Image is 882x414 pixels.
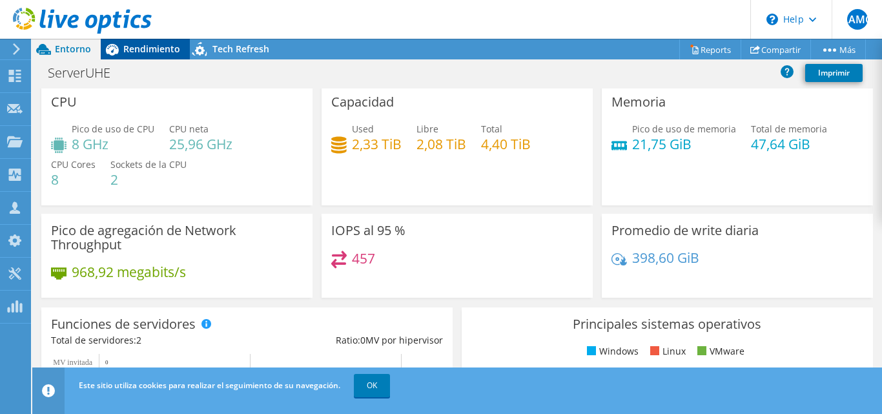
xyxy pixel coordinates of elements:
div: Ratio: MV por hipervisor [247,333,442,347]
h3: CPU [51,95,77,109]
h3: IOPS al 95 % [331,223,405,238]
a: Compartir [741,39,811,59]
span: Este sitio utiliza cookies para realizar el seguimiento de su navegación. [79,380,340,391]
h3: Memoria [611,95,666,109]
span: Used [352,123,374,135]
h4: 25,96 GHz [169,137,232,151]
h1: ServerUHE [42,66,130,80]
h4: 457 [352,251,375,265]
text: 0 [105,359,108,366]
span: Libre [416,123,438,135]
h4: 8 GHz [72,137,154,151]
a: OK [354,374,390,397]
li: VMware [694,344,744,358]
span: Pico de uso de memoria [632,123,736,135]
span: Rendimiento [123,43,180,55]
span: CPU neta [169,123,209,135]
h4: 21,75 GiB [632,137,736,151]
span: Total de memoria [751,123,827,135]
h3: Funciones de servidores [51,317,196,331]
text: MV invitada [53,358,92,367]
span: LAMC [847,9,868,30]
h4: 47,64 GiB [751,137,827,151]
a: Reports [679,39,741,59]
h4: 2,33 TiB [352,137,402,151]
a: Imprimir [805,64,863,82]
svg: \n [766,14,778,25]
li: Windows [584,344,639,358]
span: 2 [136,334,141,346]
h3: Pico de agregación de Network Throughput [51,223,303,252]
span: Sockets de la CPU [110,158,187,171]
h3: Principales sistemas operativos [471,317,863,331]
div: Total de servidores: [51,333,247,347]
h4: 968,92 megabits/s [72,265,186,279]
span: Entorno [55,43,91,55]
h4: 2,08 TiB [416,137,466,151]
span: Total [481,123,502,135]
span: 0 [360,334,365,346]
li: Linux [647,344,686,358]
h4: 4,40 TiB [481,137,531,151]
h4: 398,60 GiB [632,251,699,265]
h3: Capacidad [331,95,394,109]
span: CPU Cores [51,158,96,171]
h4: 8 [51,172,96,187]
span: Pico de uso de CPU [72,123,154,135]
h3: Promedio de write diaria [611,223,759,238]
span: Tech Refresh [212,43,269,55]
a: Más [810,39,866,59]
h4: 2 [110,172,187,187]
